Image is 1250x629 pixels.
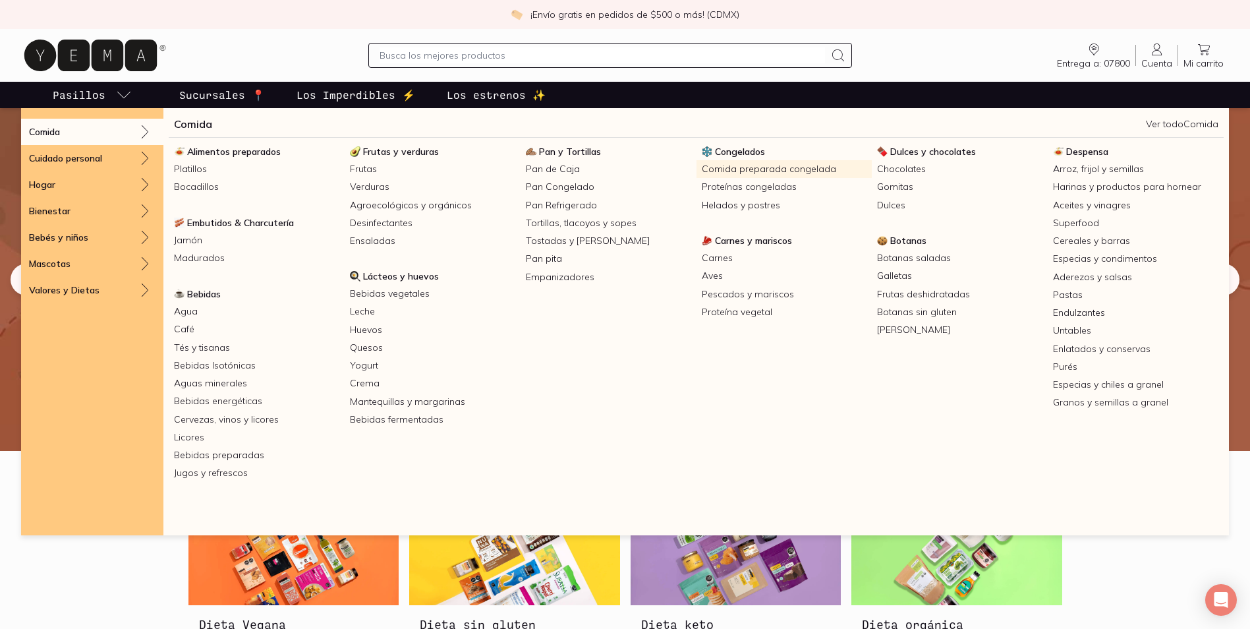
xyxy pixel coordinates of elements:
[169,231,345,249] a: Jamón
[696,303,872,321] a: Proteína vegetal
[521,196,696,214] a: Pan Refrigerado
[53,87,105,103] p: Pasillos
[169,178,345,196] a: Bocadillos
[872,232,1048,249] a: BotanasBotanas
[444,82,548,108] a: Los estrenos ✨
[29,179,55,191] p: Hogar
[50,82,134,108] a: pasillo-todos-link
[1048,304,1224,322] a: Endulzantes
[1048,394,1224,411] a: Granos y semillas a granel
[29,126,60,138] p: Comida
[890,146,976,158] span: Dulces y chocolates
[1146,118,1218,130] a: Ver todoComida
[174,116,212,132] a: Comida
[1057,57,1130,69] span: Entrega a: 07800
[345,160,521,178] a: Frutas
[169,357,345,374] a: Bebidas Isotónicas
[851,510,1062,605] img: Dieta orgánica
[363,270,439,282] span: Lácteos y huevos
[696,267,872,285] a: Aves
[521,232,696,250] a: Tostadas y [PERSON_NAME]
[872,267,1048,285] a: Galletas
[169,339,345,357] a: Tés y tisanas
[1141,57,1172,69] span: Cuenta
[345,178,521,196] a: Verduras
[890,235,926,247] span: Botanas
[1048,143,1224,160] a: DespensaDespensa
[521,250,696,268] a: Pan pita
[696,143,872,160] a: CongeladosCongelados
[877,235,888,246] img: Botanas
[1048,340,1224,358] a: Enlatados y conservas
[1066,146,1108,158] span: Despensa
[521,214,696,232] a: Tortillas, tlacoyos y sopes
[179,87,265,103] p: Sucursales 📍
[174,289,185,299] img: Bebidas
[187,146,281,158] span: Alimentos preparados
[696,160,872,178] a: Comida preparada congelada
[1048,286,1224,304] a: Pastas
[350,146,360,157] img: Frutas y verduras
[530,8,739,21] p: ¡Envío gratis en pedidos de $500 o más! (CDMX)
[169,160,345,178] a: Platillos
[345,196,521,214] a: Agroecológicos y orgánicos
[1053,146,1064,157] img: Despensa
[1048,358,1224,376] a: Purés
[169,392,345,410] a: Bebidas energéticas
[29,152,102,164] p: Cuidado personal
[345,303,521,320] a: Leche
[1048,178,1224,196] a: Harinas y productos para hornear
[363,146,439,158] span: Frutas y verduras
[29,205,71,217] p: Bienestar
[294,82,418,108] a: Los Imperdibles ⚡️
[169,464,345,482] a: Jugos y refrescos
[539,146,601,158] span: Pan y Tortillas
[345,339,521,357] a: Quesos
[345,411,521,429] a: Bebidas fermentadas
[29,231,88,243] p: Bebés y niños
[872,321,1048,339] a: [PERSON_NAME]
[1048,322,1224,340] a: Untables
[345,268,521,285] a: Lácteos y huevosLácteos y huevos
[169,143,345,160] a: Alimentos preparadosAlimentos preparados
[169,285,345,303] a: BebidasBebidas
[1136,42,1178,69] a: Cuenta
[521,268,696,286] a: Empanizadores
[174,218,185,228] img: Embutidos & Charcutería
[521,160,696,178] a: Pan de Caja
[345,374,521,392] a: Crema
[345,357,521,374] a: Yogurt
[169,446,345,464] a: Bebidas preparadas
[297,87,415,103] p: Los Imperdibles ⚡️
[169,374,345,392] a: Aguas minerales
[345,393,521,411] a: Mantequillas y margarinas
[1178,42,1229,69] a: Mi carrito
[696,249,872,267] a: Carnes
[696,285,872,303] a: Pescados y mariscos
[872,285,1048,303] a: Frutas deshidratadas
[702,235,712,246] img: Carnes y mariscos
[872,249,1048,267] a: Botanas saladas
[872,196,1048,214] a: Dulces
[872,178,1048,196] a: Gomitas
[521,143,696,160] a: Pan y TortillasPan y Tortillas
[169,411,345,429] a: Cervezas, vinos y licores
[1048,268,1224,286] a: Aderezos y salsas
[380,47,824,63] input: Busca los mejores productos
[177,82,268,108] a: Sucursales 📍
[877,146,888,157] img: Dulces y chocolates
[1048,160,1224,178] a: Arroz, frijol y semillas
[1048,196,1224,214] a: Aceites y vinagres
[188,510,399,605] img: Dieta Vegana
[187,217,294,229] span: Embutidos & Charcutería
[715,146,765,158] span: Congelados
[1052,42,1135,69] a: Entrega a: 07800
[350,271,360,282] img: Lácteos y huevos
[696,196,872,214] a: Helados y postres
[1048,214,1224,232] a: Superfood
[345,214,521,232] a: Desinfectantes
[169,214,345,231] a: Embutidos & CharcuteríaEmbutidos & Charcutería
[169,303,345,320] a: Agua
[631,510,841,605] img: Dieta keto
[715,235,792,247] span: Carnes y mariscos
